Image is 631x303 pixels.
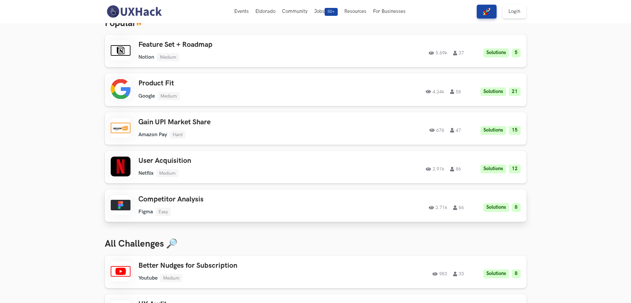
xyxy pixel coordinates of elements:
[105,5,163,18] img: UXHack-logo.png
[156,208,171,216] li: Easy
[138,41,326,49] h3: Feature Set + Roadmap
[509,87,521,96] li: 21
[105,73,527,106] a: Product FitGoogleMedium4.24k58Solutions21
[512,269,521,278] li: 8
[138,54,154,60] li: Notion
[450,167,461,171] span: 86
[138,195,326,204] h3: Competitor Analysis
[105,112,527,145] a: Gain UPI Market ShareAmazon PayHard67847Solutions15
[483,8,491,15] img: rocket
[325,8,338,16] span: 50+
[429,51,447,55] span: 5.69k
[138,209,153,215] li: Figma
[160,274,183,282] li: Medium
[509,126,521,135] li: 15
[138,170,154,176] li: Netflix
[105,189,527,222] a: Competitor AnalysisFigmaEasy2.71k66Solutions8
[480,165,506,173] li: Solutions
[170,131,186,139] li: Hard
[483,48,509,57] li: Solutions
[512,48,521,57] li: 5
[138,93,155,99] li: Google
[483,203,509,212] li: Solutions
[453,205,464,210] span: 66
[105,256,527,288] a: Better Nudges for SubscriptionYoutubeMedium98333Solutions8
[136,20,141,26] img: 🔥
[483,269,509,278] li: Solutions
[426,89,444,94] span: 4.24k
[138,132,167,138] li: Amazon Pay
[450,89,461,94] span: 58
[512,203,521,212] li: 8
[426,167,444,171] span: 2.91k
[138,157,326,165] h3: User Acquisition
[138,275,158,281] li: Youtube
[138,118,326,127] h3: Gain UPI Market Share
[105,35,527,67] a: Feature Set + RoadmapNotionMedium5.69k27Solutions5
[480,87,506,96] li: Solutions
[156,169,179,177] li: Medium
[509,165,521,173] li: 12
[429,205,447,210] span: 2.71k
[480,126,506,135] li: Solutions
[105,18,527,29] h3: Popular
[138,261,326,270] h3: Better Nudges for Subscription
[158,92,180,100] li: Medium
[453,272,464,276] span: 33
[453,51,464,55] span: 27
[502,5,526,18] a: Login
[450,128,461,133] span: 47
[157,53,179,61] li: Medium
[138,79,326,88] h3: Product Fit
[432,272,447,276] span: 983
[105,151,527,183] a: User AcquisitionNetflixMedium2.91k86Solutions12
[429,128,444,133] span: 678
[105,238,527,250] h3: All Challenges 🔎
